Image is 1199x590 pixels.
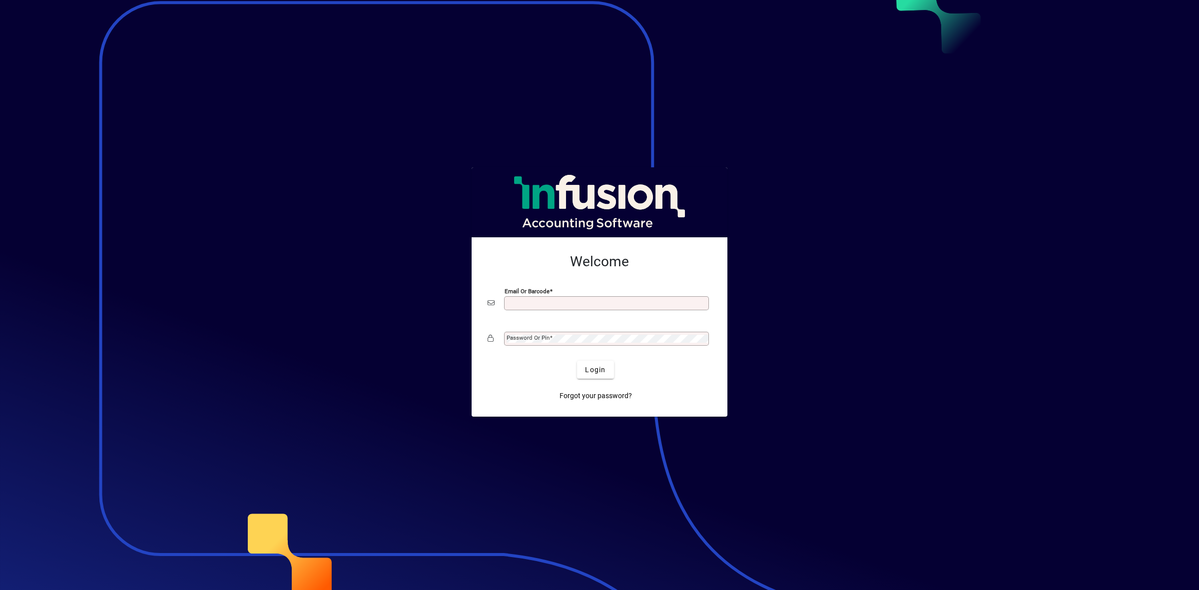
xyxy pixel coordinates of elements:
[505,288,550,295] mat-label: Email or Barcode
[560,391,632,401] span: Forgot your password?
[556,387,636,405] a: Forgot your password?
[577,361,613,379] button: Login
[488,253,711,270] h2: Welcome
[585,365,605,375] span: Login
[507,334,550,341] mat-label: Password or Pin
